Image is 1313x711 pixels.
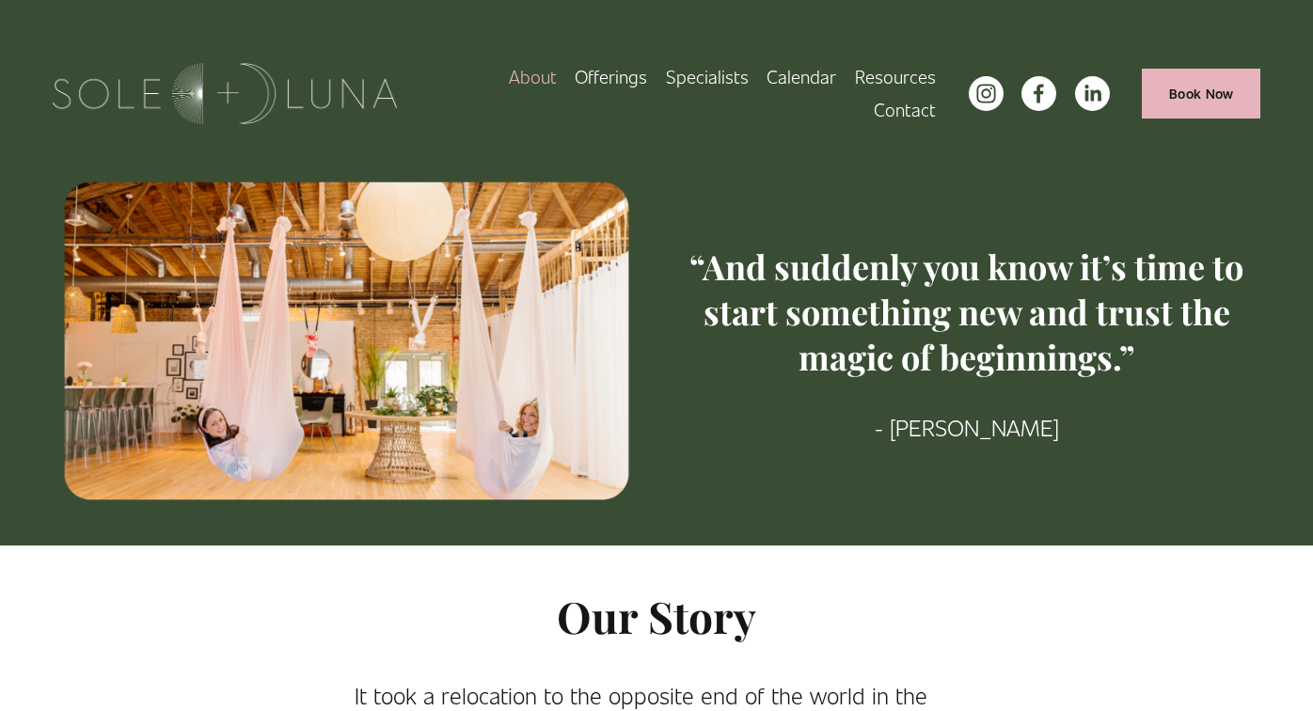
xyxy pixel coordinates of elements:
[355,589,958,645] h2: Our Story
[672,244,1260,379] h3: “And suddenly you know it’s time to start something new and trust the magic of beginnings.”
[575,61,647,94] a: folder dropdown
[874,93,936,126] a: Contact
[509,61,557,94] a: About
[855,62,936,91] span: Resources
[1075,76,1110,111] a: LinkedIn
[575,62,647,91] span: Offerings
[767,61,836,94] a: Calendar
[53,63,398,124] img: Sole + Luna
[666,61,749,94] a: Specialists
[672,409,1260,446] p: - [PERSON_NAME]
[1021,76,1056,111] a: facebook-unauth
[1142,69,1260,118] a: Book Now
[969,76,1004,111] a: instagram-unauth
[855,61,936,94] a: folder dropdown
